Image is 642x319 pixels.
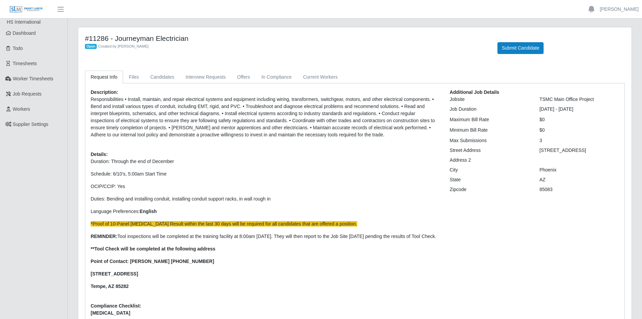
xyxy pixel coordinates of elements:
[91,233,439,240] p: Tool inspections will be completed at the training facility at 8:00am [DATE]. They will then repo...
[445,166,534,174] div: City
[534,166,624,174] div: Phoenix
[297,71,343,84] a: Current Workers
[445,157,534,164] div: Address 2
[85,44,97,49] span: Open
[534,106,624,113] div: [DATE] - [DATE]
[445,137,534,144] div: Max Submissions
[7,19,40,25] span: HS International
[534,186,624,193] div: 85083
[600,6,639,13] a: [PERSON_NAME]
[85,71,123,84] a: Request Info
[9,6,43,13] img: SLM Logo
[534,137,624,144] div: 3
[91,246,215,251] strong: **Tool Check will be completed at the following address
[13,61,37,66] span: Timesheets
[13,91,42,97] span: Job Requests
[180,71,232,84] a: Interview Requests
[497,42,544,54] button: Submit Candidate
[91,152,108,157] b: Details:
[13,106,30,112] span: Workers
[445,96,534,103] div: Jobsite
[91,158,439,165] p: Duration: Through the end of December
[256,71,298,84] a: In Compliance
[232,71,256,84] a: Offers
[13,46,23,51] span: Todo
[450,89,499,95] b: Additional Job Details
[445,186,534,193] div: Zipcode
[445,147,534,154] div: Street Address
[445,176,534,183] div: State
[13,76,53,81] span: Worker Timesheets
[91,208,439,215] p: Language Preferences:
[145,71,180,84] a: Candidates
[534,176,624,183] div: AZ
[13,30,36,36] span: Dashboard
[123,71,145,84] a: Files
[91,195,439,203] p: Duties: B
[534,96,624,103] div: TSMC Main Office Project
[91,221,357,227] span: *Proof of 10-Panel [MEDICAL_DATA] Result within the last 30 days will be required for all candida...
[85,34,487,43] h4: #11286 - Journeyman Electrician
[140,209,157,214] strong: English
[91,259,214,264] strong: Point of Contact: [PERSON_NAME] [PHONE_NUMBER]
[445,127,534,134] div: Minimum Bill Rate
[91,170,439,178] p: Schedule: 6/10's, 5:00am Start Time
[534,147,624,154] div: [STREET_ADDRESS]
[445,116,534,123] div: Maximum Bill Rate
[13,122,49,127] span: Supplier Settings
[534,116,624,123] div: $0
[91,303,141,309] b: Compliance Checklist:
[91,96,439,138] p: Responsibilities • Install, maintain, and repair electrical systems and equipment including wirin...
[91,271,138,276] strong: [STREET_ADDRESS]
[91,284,129,289] strong: Tempe, AZ 85282
[534,127,624,134] div: $0
[445,106,534,113] div: Job Duration
[91,89,118,95] b: Description:
[91,234,117,239] strong: REMINDER:
[91,183,439,190] p: OCIP/CCIP: Yes
[110,196,271,202] span: ending and installing conduit, installing conduit support racks, in wall rough in
[91,310,439,317] span: [MEDICAL_DATA]
[98,44,149,48] span: Created by [PERSON_NAME]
